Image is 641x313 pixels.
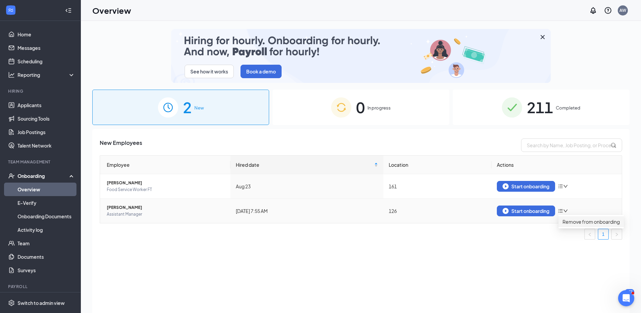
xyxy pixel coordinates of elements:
a: Surveys [18,263,75,277]
span: down [563,209,568,213]
div: Aug 23 [236,183,378,190]
a: Messages [18,41,75,55]
td: 126 [383,199,491,223]
svg: UserCheck [8,173,15,179]
div: AW [619,7,626,13]
div: Start onboarding [503,183,549,189]
span: New Employees [100,138,142,152]
a: Overview [18,183,75,196]
span: Assistant Manager [107,211,225,218]
a: Home [18,28,75,41]
a: Activity log [18,223,75,237]
div: Hiring [8,88,74,94]
a: Applicants [18,98,75,112]
li: Previous Page [584,229,595,240]
th: Actions [491,156,622,174]
div: [DATE] 7:55 AM [236,207,378,215]
div: Payroll [8,284,74,289]
button: Book a demo [241,65,282,78]
span: left [588,232,592,237]
iframe: Intercom live chat [618,290,634,306]
a: Scheduling [18,55,75,68]
th: Location [383,156,491,174]
svg: Notifications [589,6,597,14]
button: Start onboarding [497,206,555,216]
svg: Cross [539,33,547,41]
div: Reporting [18,71,75,78]
span: bars [558,184,563,189]
div: 177 [625,289,634,295]
span: down [563,184,568,189]
a: 1 [598,229,608,239]
span: [PERSON_NAME] [107,180,225,186]
span: 0 [356,96,365,119]
button: See how it works [185,65,234,78]
button: right [611,229,622,240]
svg: WorkstreamLogo [7,7,14,13]
input: Search by Name, Job Posting, or Process [521,138,622,152]
span: Food Service Worker FT [107,186,225,193]
span: Completed [556,104,580,111]
th: Employee [100,156,230,174]
div: Start onboarding [503,208,549,214]
span: 2 [183,96,192,119]
span: [PERSON_NAME] [107,204,225,211]
a: Talent Network [18,139,75,152]
button: left [584,229,595,240]
li: Next Page [611,229,622,240]
a: E-Verify [18,196,75,210]
li: 1 [598,229,609,240]
a: Onboarding Documents [18,210,75,223]
a: Documents [18,250,75,263]
a: Team [18,237,75,250]
h1: Overview [92,5,131,16]
span: bars [558,208,563,214]
svg: Settings [8,300,15,306]
td: 161 [383,174,491,199]
span: Hired date [236,161,373,168]
img: payroll-small.gif [171,29,551,83]
span: 211 [527,96,553,119]
div: Switch to admin view [18,300,65,306]
span: New [194,104,204,111]
svg: QuestionInfo [604,6,612,14]
span: right [615,232,619,237]
a: Job Postings [18,125,75,139]
a: Sourcing Tools [18,112,75,125]
div: Team Management [8,159,74,165]
svg: Collapse [65,7,72,14]
button: Start onboarding [497,181,555,192]
span: In progress [367,104,391,111]
div: Remove from onboarding [563,218,620,225]
div: Onboarding [18,173,69,179]
svg: Analysis [8,71,15,78]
